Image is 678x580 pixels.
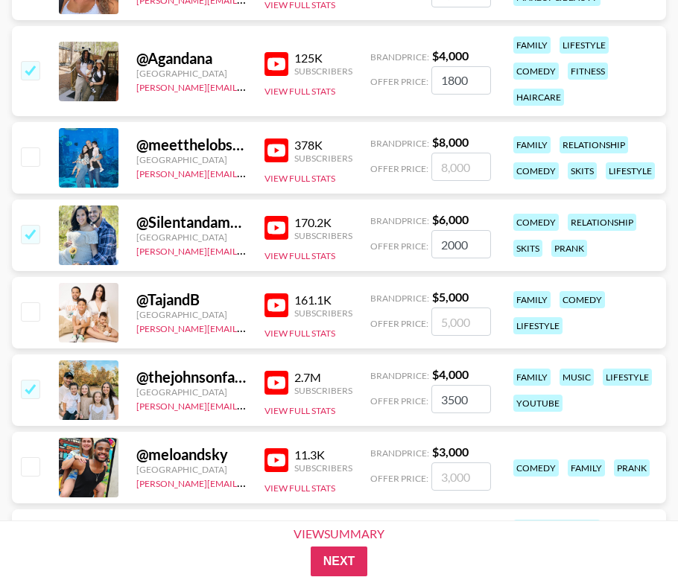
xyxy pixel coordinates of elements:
a: [PERSON_NAME][EMAIL_ADDRESS][DOMAIN_NAME] [136,475,357,489]
div: lifestyle [513,317,563,334]
img: YouTube [264,216,288,240]
div: lifestyle [606,162,655,179]
div: family [513,36,551,54]
input: 3,000 [431,462,491,491]
div: View Summary [281,527,397,541]
a: [PERSON_NAME][EMAIL_ADDRESS][DOMAIN_NAME] [136,398,357,412]
div: [GEOGRAPHIC_DATA] [136,68,247,79]
div: haircare [513,89,564,106]
span: Offer Price: [370,318,428,329]
button: View Full Stats [264,86,335,97]
strong: $ 4,000 [432,367,469,381]
span: Offer Price: [370,395,428,407]
div: [GEOGRAPHIC_DATA] [136,386,247,398]
button: View Full Stats [264,482,335,494]
div: makeup & beauty [513,520,601,537]
div: lifestyle [603,369,652,386]
input: 8,000 [431,153,491,181]
input: 5,000 [431,307,491,336]
a: [PERSON_NAME][EMAIL_ADDRESS][DOMAIN_NAME] [136,320,357,334]
div: @ meetthelobsters [136,136,247,154]
div: 161.1K [294,293,352,307]
a: [PERSON_NAME][EMAIL_ADDRESS][DOMAIN_NAME] [136,79,357,93]
div: prank [614,459,650,477]
div: comedy [513,162,559,179]
div: Subscribers [294,66,352,77]
div: @ Agandana [136,49,247,68]
span: Offer Price: [370,240,428,252]
span: Brand Price: [370,447,429,459]
div: Subscribers [294,385,352,396]
img: YouTube [264,138,288,162]
div: lifestyle [560,36,609,54]
button: View Full Stats [264,328,335,339]
span: Offer Price: [370,76,428,87]
input: 6,000 [431,230,491,258]
img: YouTube [264,293,288,317]
img: YouTube [264,448,288,472]
button: View Full Stats [264,250,335,261]
div: family [568,459,605,477]
iframe: Drift Widget Chat Controller [603,506,660,562]
div: fitness [568,63,608,80]
div: music [560,369,594,386]
strong: $ 6,000 [432,212,469,226]
strong: $ 8,000 [432,135,469,149]
strong: $ 3,000 [432,444,469,459]
strong: $ 4,000 [432,48,469,63]
span: Offer Price: [370,473,428,484]
div: [GEOGRAPHIC_DATA] [136,154,247,165]
div: Subscribers [294,230,352,241]
span: Brand Price: [370,293,429,304]
div: relationship [568,214,636,231]
div: youtube [513,395,563,412]
span: Brand Price: [370,138,429,149]
div: prank [551,240,587,257]
span: Brand Price: [370,51,429,63]
div: 170.2K [294,215,352,230]
div: [GEOGRAPHIC_DATA] [136,464,247,475]
div: @ TajandB [136,290,247,309]
strong: $ 5,000 [432,290,469,304]
div: @ Silentandamanda [136,213,247,232]
div: relationship [560,136,628,153]
div: @ meloandsky [136,445,247,464]
div: 2.7M [294,370,352,385]
a: [PERSON_NAME][EMAIL_ADDRESS][DOMAIN_NAME] [136,243,357,257]
div: comedy [560,291,605,308]
button: View Full Stats [264,173,335,184]
input: 4,000 [431,66,491,95]
div: @ thejohnsonfam [136,368,247,386]
div: 378K [294,138,352,153]
div: 125K [294,51,352,66]
div: skits [513,240,542,257]
div: skits [568,162,597,179]
img: YouTube [264,371,288,395]
a: [PERSON_NAME][EMAIL_ADDRESS][DOMAIN_NAME] [136,165,357,179]
div: 11.3K [294,447,352,462]
div: comedy [513,63,559,80]
div: family [513,291,551,308]
div: family [513,369,551,386]
div: Subscribers [294,462,352,474]
div: [GEOGRAPHIC_DATA] [136,232,247,243]
span: Brand Price: [370,370,429,381]
img: YouTube [264,52,288,76]
span: Offer Price: [370,163,428,174]
div: comedy [513,459,559,477]
div: family [513,136,551,153]
div: comedy [513,214,559,231]
input: 4,000 [431,385,491,413]
button: View Full Stats [264,405,335,416]
div: Subscribers [294,307,352,319]
button: Next [311,546,368,576]
div: [GEOGRAPHIC_DATA] [136,309,247,320]
div: Subscribers [294,153,352,164]
span: Brand Price: [370,215,429,226]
